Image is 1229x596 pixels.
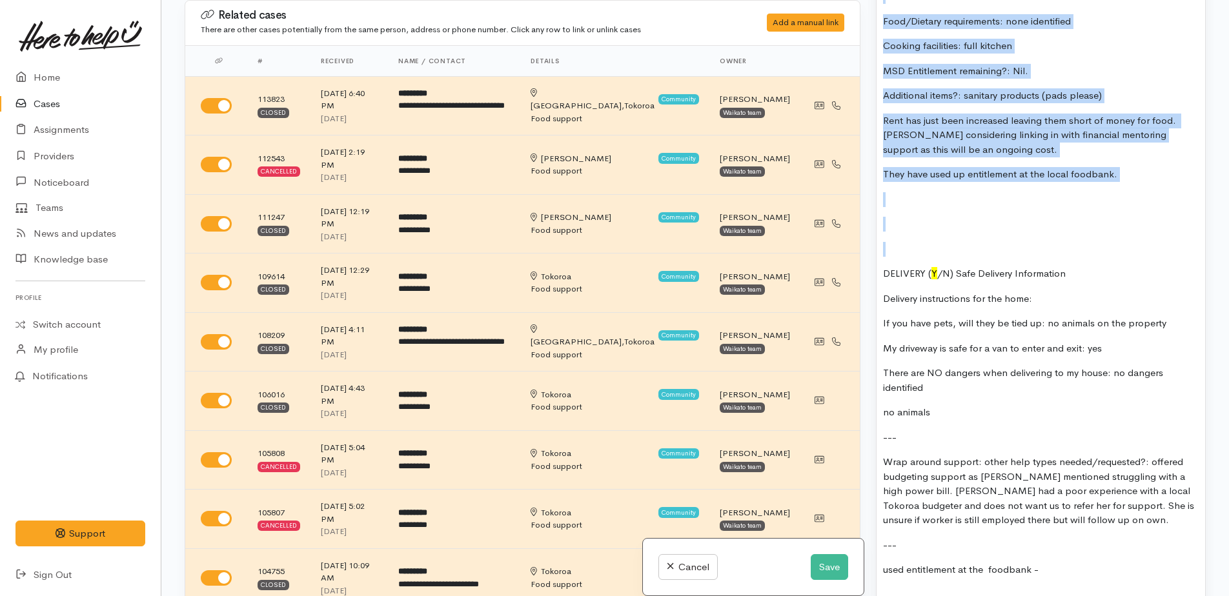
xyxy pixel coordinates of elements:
[321,290,347,301] time: [DATE]
[883,405,1199,420] p: no animals
[201,24,641,35] small: There are other cases potentially from the same person, address or phone number. Click any row to...
[531,506,571,519] div: Tokoroa
[247,430,310,490] td: 105808
[531,152,611,165] div: [PERSON_NAME]
[531,112,699,125] div: Food support
[883,430,1199,445] p: ---
[720,211,790,224] div: [PERSON_NAME]
[883,316,1199,331] p: If you have pets, will they be tied up: no animals on the property
[531,283,699,295] div: Food support
[658,448,699,459] span: Community
[531,460,699,473] div: Food support
[15,289,145,306] h6: Profile
[247,312,310,372] td: 108209
[720,284,765,295] div: Waikato team
[321,526,347,537] time: [DATE]
[883,292,1199,306] p: Delivery instructions for the home:
[15,521,145,547] button: Support
[531,565,571,578] div: Tokoroa
[709,46,800,77] th: Owner
[531,336,624,347] span: [GEOGRAPHIC_DATA],
[658,554,717,581] a: Cancel
[931,267,937,279] font: Y
[247,372,310,431] td: 106016
[658,153,699,163] span: Community
[321,441,378,466] div: [DATE] 5:04 PM
[258,462,300,472] div: Cancelled
[720,447,790,460] div: [PERSON_NAME]
[258,402,289,413] div: Closed
[531,164,699,177] div: Food support
[388,46,520,77] th: Name / contact
[883,14,1199,29] p: Food/Dietary requirements: none identified
[201,9,735,22] h3: Related cases
[720,402,765,413] div: Waikato team
[247,46,310,77] th: #
[321,323,378,348] div: [DATE] 4:11 PM
[720,270,790,283] div: [PERSON_NAME]
[258,521,300,531] div: Cancelled
[720,166,765,177] div: Waikato team
[258,166,300,177] div: Cancelled
[321,500,378,525] div: [DATE] 5:02 PM
[531,100,624,111] span: [GEOGRAPHIC_DATA],
[321,231,347,242] time: [DATE]
[321,408,347,419] time: [DATE]
[321,264,378,289] div: [DATE] 12:29 PM
[720,152,790,165] div: [PERSON_NAME]
[531,447,571,460] div: Tokoroa
[247,135,310,195] td: 112543
[321,559,378,584] div: [DATE] 10:09 AM
[258,284,289,295] div: Closed
[531,323,655,348] div: Tokoroa
[321,87,378,112] div: [DATE] 6:40 PM
[531,348,699,361] div: Food support
[321,585,347,596] time: [DATE]
[883,39,1199,54] p: Cooking facilities: full kitchen
[258,108,289,118] div: Closed
[720,521,765,531] div: Waikato team
[720,93,790,106] div: [PERSON_NAME]
[658,271,699,281] span: Community
[658,94,699,104] span: Community
[720,226,765,236] div: Waikato team
[247,253,310,313] td: 109614
[258,226,289,236] div: Closed
[247,76,310,135] td: 113823
[883,538,1199,553] p: ---
[321,467,347,478] time: [DATE]
[658,330,699,341] span: Community
[883,167,1199,182] p: They have used up entitlement at the local foodbank.
[720,462,765,472] div: Waikato team
[720,329,790,342] div: [PERSON_NAME]
[720,108,765,118] div: Waikato team
[531,270,571,283] div: Tokoroa
[321,146,378,171] div: [DATE] 2:19 PM
[247,490,310,549] td: 105807
[247,194,310,253] td: 111247
[531,211,611,224] div: [PERSON_NAME]
[720,388,790,401] div: [PERSON_NAME]
[883,114,1199,157] p: Rent has just been increased leaving them short of money for food. [PERSON_NAME] considering link...
[767,14,844,32] div: Add a manual link
[321,172,347,183] time: [DATE]
[531,401,699,413] div: Food support
[883,64,1199,79] p: MSD Entitlement remaining?: Nil.
[531,224,699,237] div: Food support
[658,507,699,517] span: Community
[883,266,1199,281] p: DELIVERY ( /N) Safe Delivery Information
[531,519,699,531] div: Food support
[258,580,289,590] div: Closed
[811,554,848,581] button: Save
[310,46,388,77] th: Received
[321,205,378,230] div: [DATE] 12:19 PM
[531,87,655,112] div: Tokoroa
[883,341,1199,356] p: My driveway is safe for a van to enter and exit: yes
[883,562,1199,577] div: used entitlement at the foodbank -
[321,113,347,124] time: [DATE]
[883,88,1199,103] p: Additional items?: sanitary products (pads please)
[258,344,289,354] div: Closed
[520,46,709,77] th: Details
[531,578,699,591] div: Food support
[321,349,347,360] time: [DATE]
